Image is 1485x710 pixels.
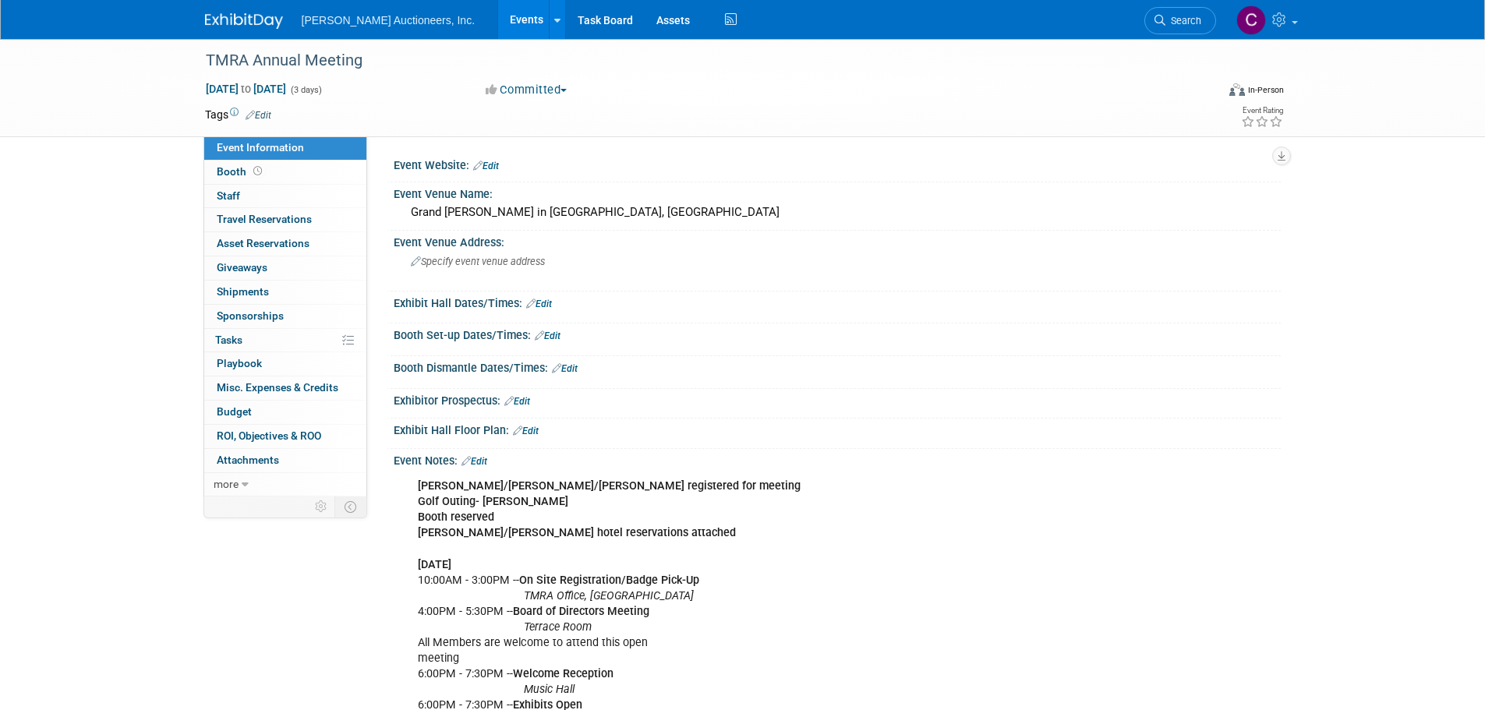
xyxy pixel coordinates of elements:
span: [DATE] [DATE] [205,82,287,96]
div: Event Rating [1241,107,1283,115]
a: Attachments [204,449,366,472]
span: Travel Reservations [217,213,312,225]
div: Booth Set-up Dates/Times: [394,323,1281,344]
span: Playbook [217,357,262,369]
a: Asset Reservations [204,232,366,256]
i: TMRA Office, [GEOGRAPHIC_DATA] [524,589,694,602]
a: Giveaways [204,256,366,280]
span: Specify event venue address [411,256,545,267]
a: Edit [246,110,271,121]
b: Board of Directors Meeting [513,605,649,618]
div: Exhibit Hall Dates/Times: [394,291,1281,312]
a: Edit [513,426,539,436]
a: Tasks [204,329,366,352]
img: Format-Inperson.png [1229,83,1245,96]
a: Event Information [204,136,366,160]
b: On Site Registration/Badge Pick-Up [519,574,699,587]
span: Shipments [217,285,269,298]
span: Sponsorships [217,309,284,322]
b: Golf Outing- [PERSON_NAME] [418,495,568,508]
span: (3 days) [289,85,322,95]
span: Event Information [217,141,304,154]
i: Music Hall [524,683,575,696]
span: Tasks [215,334,242,346]
div: Event Venue Name: [394,182,1281,202]
b: [PERSON_NAME]/[PERSON_NAME]/[PERSON_NAME] registered for meeting [418,479,801,493]
a: Shipments [204,281,366,304]
a: Search [1144,7,1216,34]
button: Committed [480,82,573,98]
a: ROI, Objectives & ROO [204,425,366,448]
span: to [239,83,253,95]
a: Edit [504,396,530,407]
b: Welcome Reception [513,667,613,680]
a: more [204,473,366,496]
a: Edit [461,456,487,467]
a: Sponsorships [204,305,366,328]
a: Edit [552,363,578,374]
img: ExhibitDay [205,13,283,29]
span: ROI, Objectives & ROO [217,429,321,442]
i: Terrace Room [524,620,592,634]
a: Edit [526,298,552,309]
td: Tags [205,107,271,122]
a: Misc. Expenses & Credits [204,376,366,400]
a: Travel Reservations [204,208,366,231]
span: more [214,478,239,490]
span: [PERSON_NAME] Auctioneers, Inc. [302,14,476,26]
div: Grand [PERSON_NAME] in [GEOGRAPHIC_DATA], [GEOGRAPHIC_DATA] [405,200,1269,224]
div: Event Website: [394,154,1281,174]
a: Playbook [204,352,366,376]
span: Budget [217,405,252,418]
a: Booth [204,161,366,184]
a: Staff [204,185,366,208]
a: Edit [473,161,499,171]
span: Booth not reserved yet [250,165,265,177]
div: Event Notes: [394,449,1281,469]
span: Misc. Expenses & Credits [217,381,338,394]
span: Booth [217,165,265,178]
div: Exhibit Hall Floor Plan: [394,419,1281,439]
span: Giveaways [217,261,267,274]
a: Edit [535,330,560,341]
div: TMRA Annual Meeting [200,47,1193,75]
b: [PERSON_NAME]/[PERSON_NAME] hotel reservations attached [418,526,736,539]
td: Toggle Event Tabs [334,496,366,517]
a: Budget [204,401,366,424]
div: Event Format [1124,81,1285,104]
div: Event Venue Address: [394,231,1281,250]
span: Staff [217,189,240,202]
span: Attachments [217,454,279,466]
div: Booth Dismantle Dates/Times: [394,356,1281,376]
td: Personalize Event Tab Strip [308,496,335,517]
span: Search [1165,15,1201,26]
b: Booth reserved [418,510,494,524]
b: [DATE] [418,558,451,571]
span: Asset Reservations [217,237,309,249]
div: Exhibitor Prospectus: [394,389,1281,409]
img: Cyndi Wade [1236,5,1266,35]
div: In-Person [1247,84,1284,96]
